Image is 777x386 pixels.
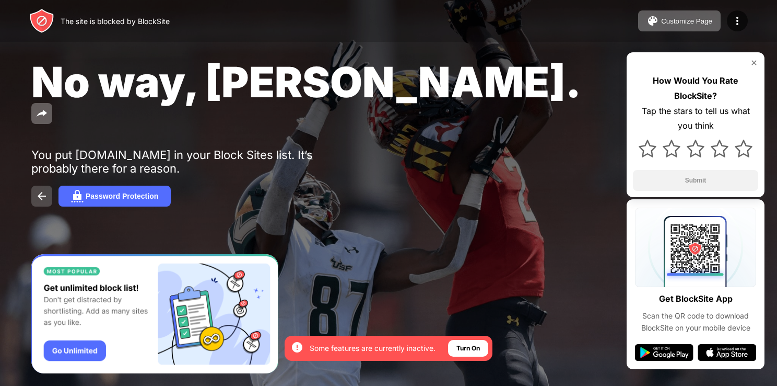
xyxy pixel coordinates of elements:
img: header-logo.svg [29,8,54,33]
img: star.svg [735,140,752,157]
button: Customize Page [638,10,721,31]
div: Customize Page [661,17,712,25]
div: Get BlockSite App [659,291,733,306]
img: google-play.svg [635,344,693,361]
img: back.svg [36,190,48,202]
div: Scan the QR code to download BlockSite on your mobile device [635,310,756,334]
div: You put [DOMAIN_NAME] in your Block Sites list. It’s probably there for a reason. [31,148,354,175]
button: Password Protection [58,186,171,207]
div: Turn On [456,343,480,354]
img: share.svg [36,107,48,120]
img: star.svg [711,140,728,157]
div: How Would You Rate BlockSite? [633,73,758,104]
div: Password Protection [86,192,158,200]
img: star.svg [639,140,656,157]
img: rate-us-close.svg [750,59,758,67]
img: password.svg [71,190,84,202]
div: Some features are currently inactive. [310,343,435,354]
div: Tap the stars to tell us what you think [633,104,758,134]
iframe: Banner [31,254,278,374]
img: app-store.svg [698,344,756,361]
img: star.svg [663,140,680,157]
img: menu-icon.svg [731,15,744,27]
img: error-circle-white.svg [291,341,303,354]
div: The site is blocked by BlockSite [61,17,170,26]
button: Submit [633,170,758,191]
span: No way, [PERSON_NAME]. [31,56,581,107]
img: pallet.svg [646,15,659,27]
img: star.svg [687,140,704,157]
